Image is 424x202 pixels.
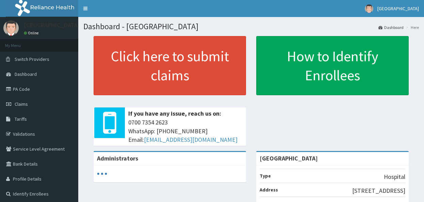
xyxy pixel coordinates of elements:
[378,24,404,30] a: Dashboard
[83,22,419,31] h1: Dashboard - [GEOGRAPHIC_DATA]
[144,136,238,144] a: [EMAIL_ADDRESS][DOMAIN_NAME]
[377,5,419,12] span: [GEOGRAPHIC_DATA]
[24,22,80,28] p: [GEOGRAPHIC_DATA]
[24,31,40,35] a: Online
[128,118,243,144] span: 0700 7354 2623 WhatsApp: [PHONE_NUMBER] Email:
[15,116,27,122] span: Tariffs
[3,20,19,36] img: User Image
[94,36,246,95] a: Click here to submit claims
[384,172,405,181] p: Hospital
[97,169,107,179] svg: audio-loading
[15,101,28,107] span: Claims
[404,24,419,30] li: Here
[15,71,37,77] span: Dashboard
[352,186,405,195] p: [STREET_ADDRESS]
[260,173,271,179] b: Type
[128,110,221,117] b: If you have any issue, reach us on:
[97,154,138,162] b: Administrators
[365,4,373,13] img: User Image
[260,187,278,193] b: Address
[256,36,409,95] a: How to Identify Enrollees
[15,56,49,62] span: Switch Providers
[260,154,318,162] strong: [GEOGRAPHIC_DATA]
